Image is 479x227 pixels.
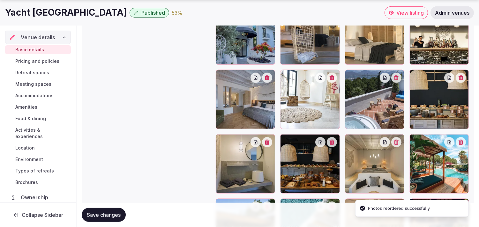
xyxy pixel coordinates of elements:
[82,208,126,222] button: Save changes
[280,5,340,64] div: 146834302.jpg
[5,166,71,175] a: Types of retreats
[15,92,54,99] span: Accommodations
[280,70,340,129] div: 146834644.jpg
[5,178,71,187] a: Brochures
[21,194,51,201] span: Ownership
[172,9,183,17] div: 53 %
[345,70,404,129] div: 146834569.jpg
[15,47,44,53] span: Basic details
[5,80,71,89] a: Meeting spaces
[5,114,71,123] a: Food & dining
[15,179,38,186] span: Brochures
[141,10,165,16] span: Published
[280,134,340,194] div: 146894588.jpg
[216,134,275,194] div: 146834285.jpg
[345,5,404,64] div: 146834650.jpg
[5,155,71,164] a: Environment
[5,208,71,222] button: Collapse Sidebar
[385,6,428,19] a: View listing
[5,91,71,100] a: Accommodations
[216,70,275,129] div: 146834008.jpg
[172,9,183,17] button: 53%
[15,58,59,64] span: Pricing and policies
[21,33,55,41] span: Venue details
[15,145,35,151] span: Location
[345,134,404,194] div: 146834475.jpg
[5,6,127,19] h1: Yacht [GEOGRAPHIC_DATA]
[5,143,71,152] a: Location
[15,115,46,122] span: Food & dining
[15,127,68,140] span: Activities & experiences
[435,10,469,16] span: Admin venues
[368,205,430,212] div: Photos reordered successfully
[409,70,469,129] div: 146834621.jpg
[5,68,71,77] a: Retreat spaces
[5,103,71,112] a: Amenities
[409,134,469,194] div: rv-Yacht-Boheme-Hotel-amenities.webp
[5,126,71,141] a: Activities & experiences
[430,6,474,19] a: Admin venues
[15,104,37,110] span: Amenities
[87,212,121,218] span: Save changes
[409,5,469,64] div: 146834428.jpg
[5,45,71,54] a: Basic details
[15,156,43,163] span: Environment
[15,81,51,87] span: Meeting spaces
[5,57,71,66] a: Pricing and policies
[396,10,424,16] span: View listing
[15,168,54,174] span: Types of retreats
[5,191,71,204] a: Ownership
[15,70,49,76] span: Retreat spaces
[130,8,169,18] button: Published
[216,5,275,64] div: 146834547.jpg
[22,212,63,218] span: Collapse Sidebar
